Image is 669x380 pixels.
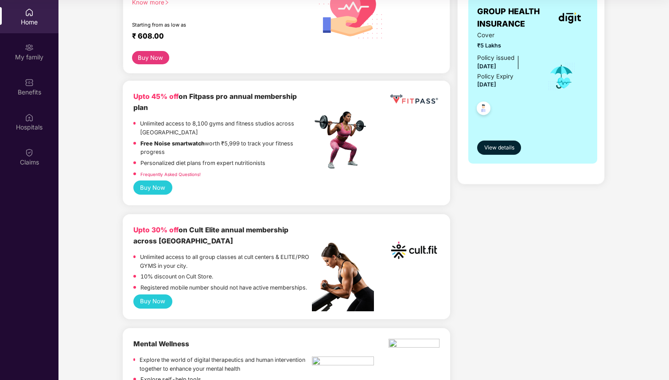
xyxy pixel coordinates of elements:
span: ₹5 Lakhs [477,41,535,50]
p: Explore the world of digital therapeutics and human intervention together to enhance your mental ... [140,356,312,373]
button: View details [477,141,521,155]
b: Mental Wellness [133,340,189,348]
img: opd-02.png [312,356,374,368]
b: Upto 45% off [133,92,179,101]
p: Unlimited access to all group classes at cult centers & ELITE/PRO GYMS in your city. [140,253,312,270]
button: Buy Now [133,294,172,309]
p: Unlimited access to 8,100 gyms and fitness studios across [GEOGRAPHIC_DATA] [140,119,312,137]
p: Registered mobile number should not have active memberships. [140,283,307,292]
img: svg+xml;base64,PHN2ZyB4bWxucz0iaHR0cDovL3d3dy53My5vcmcvMjAwMC9zdmciIHdpZHRoPSI0OC45NDMiIGhlaWdodD... [473,99,494,121]
div: Policy Expiry [477,72,513,81]
p: worth ₹5,999 to track your fitness progress [140,139,312,157]
div: Starting from as low as [132,22,275,28]
img: pc2.png [312,243,374,311]
img: svg+xml;base64,PHN2ZyBpZD0iQ2xhaW0iIHhtbG5zPSJodHRwOi8vd3d3LnczLm9yZy8yMDAwL3N2ZyIgd2lkdGg9IjIwIi... [25,148,34,157]
img: fpp.png [312,109,374,171]
b: on Cult Elite annual membership across [GEOGRAPHIC_DATA] [133,226,288,245]
div: Policy issued [477,53,514,63]
p: Personalized diet plans from expert nutritionists [140,159,265,168]
div: ₹ 608.00 [132,31,303,42]
span: GROUP HEALTH INSURANCE [477,5,552,31]
img: svg+xml;base64,PHN2ZyB3aWR0aD0iMjAiIGhlaWdodD0iMjAiIHZpZXdCb3g9IjAgMCAyMCAyMCIgZmlsbD0ibm9uZSIgeG... [25,43,34,52]
span: [DATE] [477,81,496,88]
span: View details [484,144,514,152]
img: svg+xml;base64,PHN2ZyBpZD0iSG9zcGl0YWxzIiB4bWxucz0iaHR0cDovL3d3dy53My5vcmcvMjAwMC9zdmciIHdpZHRoPS... [25,113,34,122]
strong: Free Noise smartwatch [140,140,205,147]
img: Editable_Primary%20Logo%20_%20~1-3@4x.png [389,339,440,350]
span: Cover [477,31,535,40]
img: insurerLogo [559,12,581,24]
img: fppp.png [389,91,440,107]
button: Buy Now [132,51,169,64]
button: Buy Now [133,180,172,195]
img: svg+xml;base64,PHN2ZyBpZD0iSG9tZSIgeG1sbnM9Imh0dHA6Ly93d3cudzMub3JnLzIwMDAvc3ZnIiB3aWR0aD0iMjAiIG... [25,8,34,17]
img: svg+xml;base64,PHN2ZyBpZD0iQmVuZWZpdHMiIHhtbG5zPSJodHRwOi8vd3d3LnczLm9yZy8yMDAwL3N2ZyIgd2lkdGg9Ij... [25,78,34,87]
b: on Fitpass pro annual membership plan [133,92,297,111]
img: cult.png [389,225,440,276]
a: Frequently Asked Questions! [140,172,201,177]
img: icon [547,62,576,91]
b: Upto 30% off [133,226,179,234]
span: [DATE] [477,63,496,70]
p: 10% discount on Cult Store. [140,272,213,281]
